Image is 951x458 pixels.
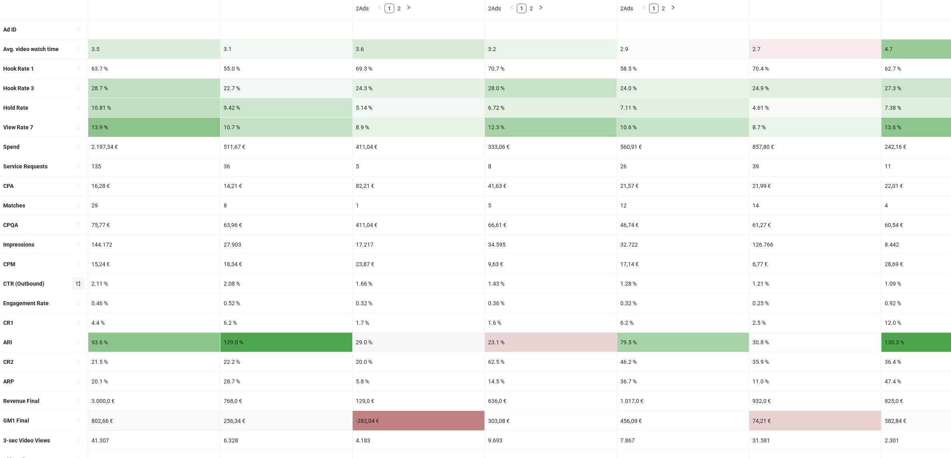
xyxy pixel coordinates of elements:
[75,183,81,189] span: sort-ascending
[659,4,668,13] li: 2
[88,431,220,450] div: 41.307
[88,39,220,59] div: 3.5
[671,5,675,10] span: right
[75,164,81,169] span: sort-ascending
[75,242,81,247] span: sort-ascending
[375,4,385,13] button: left
[507,4,517,13] button: left
[88,411,220,430] div: 802,66 €
[88,294,220,313] div: 0.46 %
[220,274,352,293] div: 2.08 %
[75,85,81,91] span: sort-ascending
[353,294,484,313] div: 0.32 %
[507,4,517,13] li: Previous Page
[353,118,484,137] div: 8.9 %
[3,222,18,228] b: CPQA
[485,137,617,156] div: 333,06 €
[220,118,352,137] div: 10.7 %
[220,235,352,254] div: 27.903
[3,163,48,170] b: Service Requests
[3,398,40,404] b: Revenue Final
[3,241,34,248] b: Impressions
[75,398,81,404] span: sort-ascending
[649,4,658,13] a: 1
[485,98,617,117] div: 6.72 %
[3,144,20,150] b: Spend
[485,235,617,254] div: 34.595
[75,437,81,443] span: sort-ascending
[353,215,484,235] div: 411,04 €
[749,274,881,293] div: 1.21 %
[749,235,881,254] div: 126.766
[617,372,749,391] div: 36.7 %
[620,5,633,12] span: 2 Ads
[88,255,220,274] div: 15,24 €
[749,118,881,137] div: 8.7 %
[395,4,403,13] a: 2
[749,137,881,156] div: 857,80 €
[88,196,220,215] div: 29
[749,255,881,274] div: 6,77 €
[3,437,50,444] b: 3-sec Video Views
[406,5,411,10] span: right
[377,5,382,10] span: left
[3,202,25,209] b: Matches
[617,176,749,195] div: 21,57 €
[3,417,29,424] b: GM1 Final
[617,196,749,215] div: 12
[749,196,881,215] div: 14
[220,333,352,352] div: 129.0 %
[353,98,484,117] div: 5.14 %
[385,4,394,13] li: 1
[749,333,881,352] div: 30.8 %
[3,26,16,33] b: Ad ID
[75,105,81,110] span: sort-ascending
[639,4,649,13] button: left
[220,196,352,215] div: 8
[617,274,749,293] div: 1.28 %
[617,79,749,98] div: 24.0 %
[617,294,749,313] div: 0.32 %
[88,118,220,137] div: 13.9 %
[220,411,352,430] div: 256,34 €
[220,79,352,98] div: 22.7 %
[485,391,617,411] div: 636,0 €
[75,340,81,345] span: sort-ascending
[617,352,749,371] div: 46.2 %
[88,391,220,411] div: 3.000,0 €
[88,137,220,156] div: 2.197,34 €
[749,352,881,371] div: 35.9 %
[353,137,484,156] div: 411,04 €
[220,137,352,156] div: 511,67 €
[88,333,220,352] div: 93.6 %
[75,359,81,365] span: sort-ascending
[517,4,526,13] li: 1
[749,79,881,98] div: 24.9 %
[88,352,220,371] div: 21.5 %
[538,5,543,10] span: right
[75,124,81,130] span: sort-ascending
[749,215,881,235] div: 61,27 €
[404,4,413,13] button: right
[485,313,617,332] div: 1.6 %
[88,98,220,117] div: 10.81 %
[88,79,220,98] div: 28.7 %
[220,215,352,235] div: 63,96 €
[75,418,81,423] span: sort-ascending
[353,59,484,78] div: 69.3 %
[617,118,749,137] div: 10.6 %
[617,313,749,332] div: 6.2 %
[220,255,352,274] div: 18,34 €
[220,372,352,391] div: 28.7 %
[75,26,81,32] span: sort-ascending
[749,431,881,450] div: 31.581
[356,5,369,12] span: 2 Ads
[404,4,413,13] li: Next Page
[75,144,81,150] span: sort-ascending
[617,255,749,274] div: 17,14 €
[88,274,220,293] div: 2.11 %
[749,313,881,332] div: 2.5 %
[668,4,678,13] button: right
[510,5,514,10] span: left
[220,313,352,332] div: 6.2 %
